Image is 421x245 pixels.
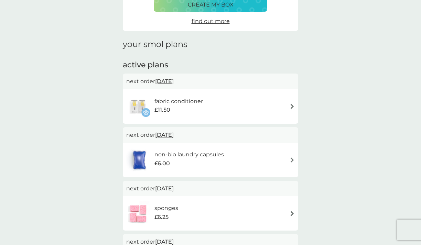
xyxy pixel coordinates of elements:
[154,97,203,106] h6: fabric conditioner
[188,0,234,9] p: create my box
[126,131,295,140] p: next order
[126,184,295,193] p: next order
[290,157,295,163] img: arrow right
[123,60,298,70] h2: active plans
[290,211,295,216] img: arrow right
[126,148,152,172] img: non-bio laundry capsules
[155,182,174,195] span: [DATE]
[126,77,295,86] p: next order
[192,17,230,26] a: find out more
[155,128,174,142] span: [DATE]
[154,105,170,114] span: £11.50
[192,18,230,24] span: find out more
[154,150,224,159] h6: non-bio laundry capsules
[123,40,298,49] h1: your smol plans
[154,213,169,222] span: £6.25
[154,159,170,168] span: £6.00
[126,201,150,225] img: sponges
[290,104,295,109] img: arrow right
[126,94,150,119] img: fabric conditioner
[155,75,174,88] span: [DATE]
[154,204,178,213] h6: sponges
